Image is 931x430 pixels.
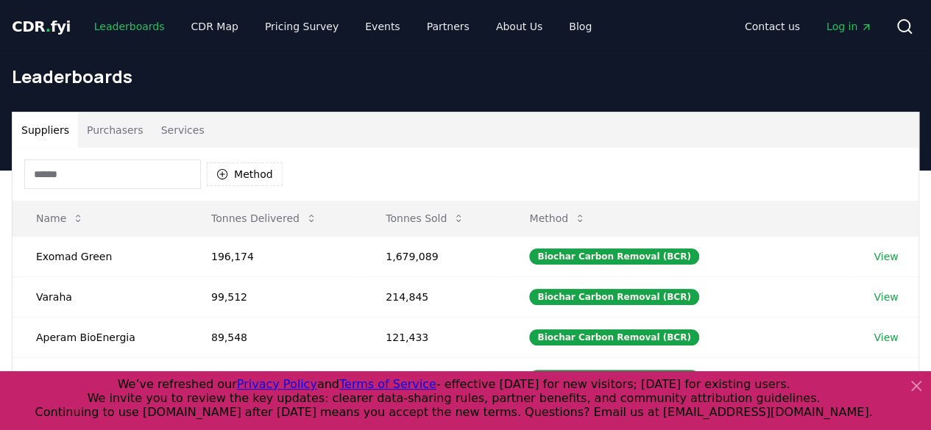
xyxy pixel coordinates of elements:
td: Wakefield Biochar [13,357,188,398]
td: 214,845 [362,276,506,317]
a: CDR.fyi [12,16,71,37]
a: Events [353,13,411,40]
td: 121,433 [362,317,506,357]
a: View [874,290,898,304]
a: View [874,370,898,385]
button: Tonnes Sold [374,204,476,233]
td: 57,944 [362,357,506,398]
div: Biochar Carbon Removal (BCR) [529,248,698,265]
td: 1,679,089 [362,236,506,276]
td: Varaha [13,276,188,317]
span: CDR fyi [12,18,71,35]
td: Aperam BioEnergia [13,317,188,357]
h1: Leaderboards [12,65,919,88]
button: Name [24,204,96,233]
a: View [874,249,898,264]
span: . [46,18,51,35]
a: Pricing Survey [253,13,350,40]
a: Contact us [733,13,812,40]
button: Purchasers [78,112,152,148]
td: 89,548 [188,317,362,357]
td: 99,512 [188,276,362,317]
div: Biochar Carbon Removal (BCR) [529,329,698,345]
div: Biochar Carbon Removal (BCR) [529,289,698,305]
button: Suppliers [13,112,78,148]
nav: Main [82,13,603,40]
div: Biochar Carbon Removal (BCR) [529,370,698,386]
a: Log in [815,13,884,40]
span: Log in [826,19,872,34]
button: Method [517,204,598,233]
td: Exomad Green [13,236,188,276]
td: 57,936 [188,357,362,398]
button: Method [207,162,283,186]
button: Services [152,112,213,148]
a: Partners [415,13,481,40]
a: About Us [484,13,554,40]
a: Blog [557,13,603,40]
a: CDR Map [180,13,250,40]
a: Leaderboards [82,13,177,40]
td: 196,174 [188,236,362,276]
nav: Main [733,13,884,40]
a: View [874,330,898,345]
button: Tonnes Delivered [199,204,329,233]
